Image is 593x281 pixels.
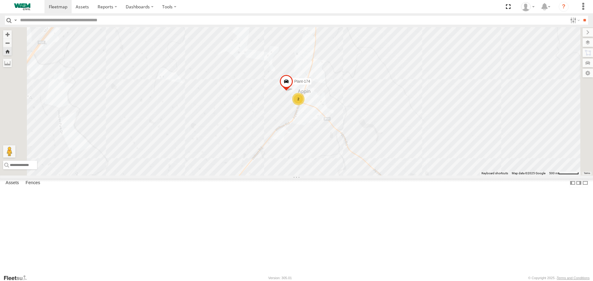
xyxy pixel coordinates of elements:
[576,179,582,188] label: Dock Summary Table to the Right
[557,276,590,280] a: Terms and Conditions
[582,69,593,77] label: Map Settings
[3,39,12,47] button: Zoom out
[512,171,545,175] span: Map data ©2025 Google
[559,2,569,12] i: ?
[3,47,12,56] button: Zoom Home
[13,16,18,25] label: Search Query
[3,275,32,281] a: Visit our Website
[3,145,15,158] button: Drag Pegman onto the map to open Street View
[6,3,38,10] img: WEMCivilLogo.svg
[23,179,43,188] label: Fences
[3,30,12,39] button: Zoom in
[294,80,310,84] span: Plant-174
[528,276,590,280] div: © Copyright 2025 -
[549,171,558,175] span: 500 m
[584,172,590,174] a: Terms
[292,93,305,105] div: 2
[568,16,581,25] label: Search Filter Options
[482,171,508,176] button: Keyboard shortcuts
[519,2,537,11] div: Nathan Oselli
[547,171,581,176] button: Map scale: 500 m per 63 pixels
[570,179,576,188] label: Dock Summary Table to the Left
[3,59,12,67] label: Measure
[2,179,22,188] label: Assets
[582,179,588,188] label: Hide Summary Table
[268,276,292,280] div: Version: 305.01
